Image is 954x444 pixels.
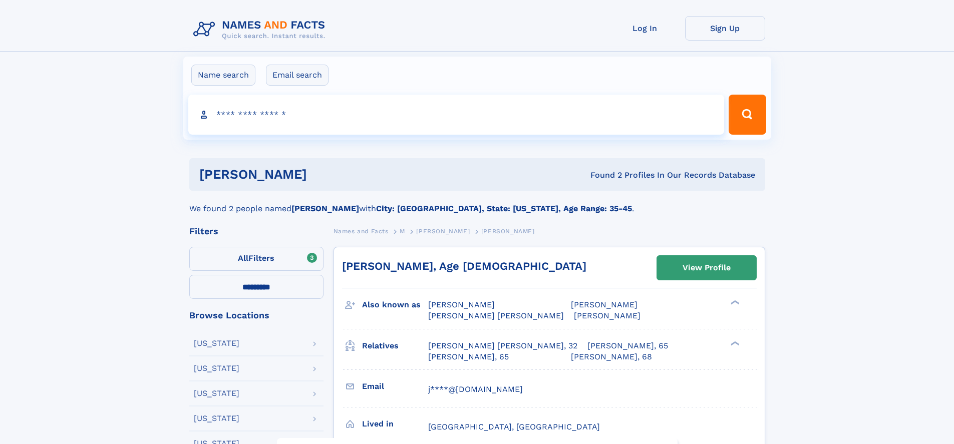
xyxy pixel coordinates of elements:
[362,415,428,432] h3: Lived in
[400,225,405,237] a: M
[334,225,389,237] a: Names and Facts
[189,311,324,320] div: Browse Locations
[362,296,428,313] h3: Also known as
[400,228,405,235] span: M
[605,16,685,41] a: Log In
[729,95,766,135] button: Search Button
[238,253,248,263] span: All
[574,311,641,320] span: [PERSON_NAME]
[571,351,652,362] a: [PERSON_NAME], 68
[362,378,428,395] h3: Email
[416,228,470,235] span: [PERSON_NAME]
[728,299,740,306] div: ❯
[587,340,668,351] a: [PERSON_NAME], 65
[291,204,359,213] b: [PERSON_NAME]
[376,204,632,213] b: City: [GEOGRAPHIC_DATA], State: [US_STATE], Age Range: 35-45
[428,300,495,309] span: [PERSON_NAME]
[481,228,535,235] span: [PERSON_NAME]
[266,65,329,86] label: Email search
[194,414,239,422] div: [US_STATE]
[428,351,509,362] a: [PERSON_NAME], 65
[189,227,324,236] div: Filters
[428,422,600,431] span: [GEOGRAPHIC_DATA], [GEOGRAPHIC_DATA]
[342,260,586,272] a: [PERSON_NAME], Age [DEMOGRAPHIC_DATA]
[189,191,765,215] div: We found 2 people named with .
[194,389,239,397] div: [US_STATE]
[416,225,470,237] a: [PERSON_NAME]
[428,340,577,351] a: [PERSON_NAME] [PERSON_NAME], 32
[362,337,428,354] h3: Relatives
[685,16,765,41] a: Sign Up
[189,247,324,271] label: Filters
[188,95,725,135] input: search input
[189,16,334,43] img: Logo Names and Facts
[657,256,756,280] a: View Profile
[683,256,731,279] div: View Profile
[194,364,239,372] div: [US_STATE]
[194,339,239,347] div: [US_STATE]
[728,340,740,346] div: ❯
[191,65,255,86] label: Name search
[571,300,638,309] span: [PERSON_NAME]
[199,168,449,181] h1: [PERSON_NAME]
[428,311,564,320] span: [PERSON_NAME] [PERSON_NAME]
[449,170,755,181] div: Found 2 Profiles In Our Records Database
